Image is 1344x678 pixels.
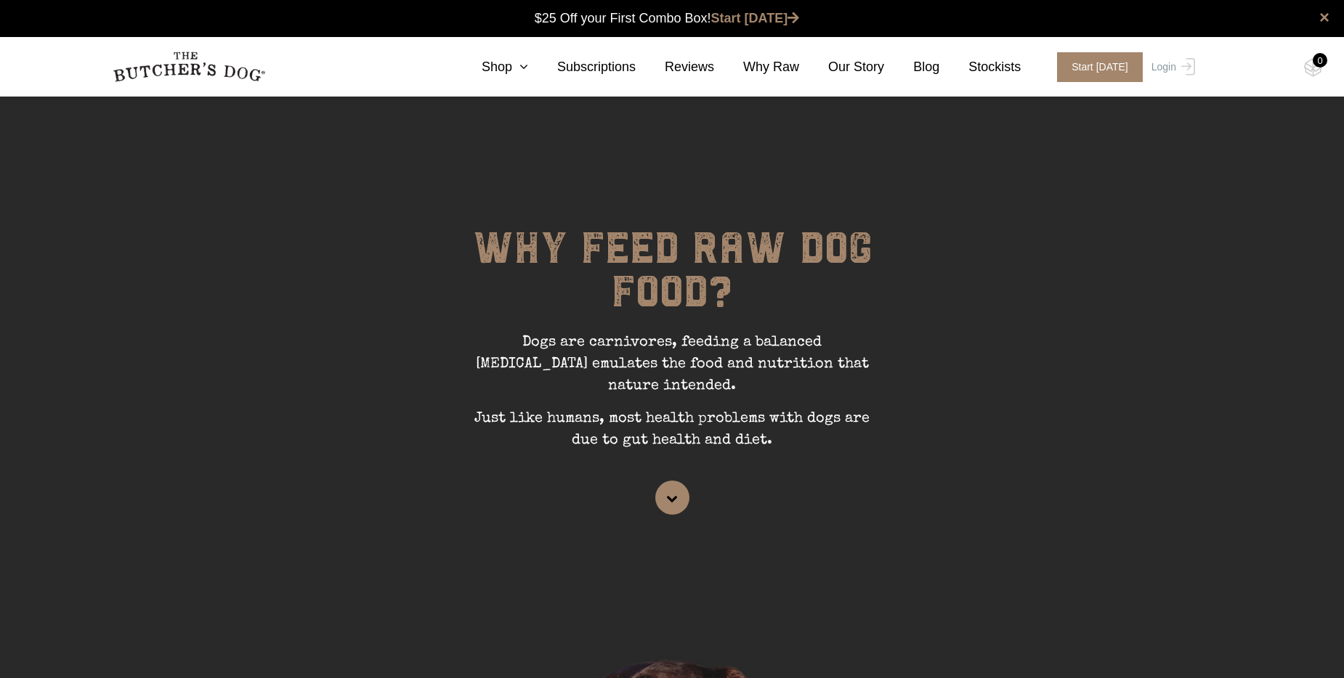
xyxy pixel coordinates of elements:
[528,57,636,77] a: Subscriptions
[454,408,890,462] p: Just like humans, most health problems with dogs are due to gut health and diet.
[1304,58,1322,77] img: TBD_Cart-Empty.png
[884,57,939,77] a: Blog
[1313,53,1327,68] div: 0
[1057,52,1143,82] span: Start [DATE]
[1043,52,1148,82] a: Start [DATE]
[454,332,890,408] p: Dogs are carnivores, feeding a balanced [MEDICAL_DATA] emulates the food and nutrition that natur...
[453,57,528,77] a: Shop
[1319,9,1329,26] a: close
[711,11,800,25] a: Start [DATE]
[799,57,884,77] a: Our Story
[1148,52,1195,82] a: Login
[939,57,1021,77] a: Stockists
[454,226,890,332] h1: WHY FEED RAW DOG FOOD?
[714,57,799,77] a: Why Raw
[636,57,714,77] a: Reviews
